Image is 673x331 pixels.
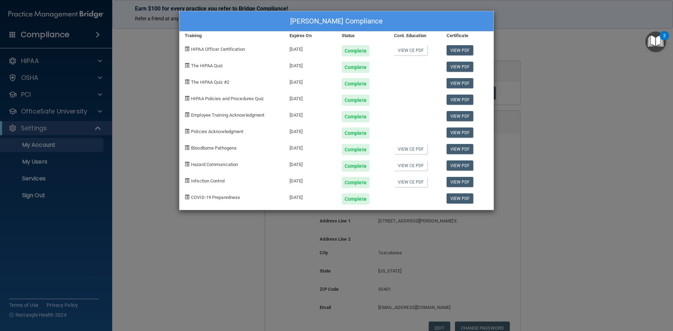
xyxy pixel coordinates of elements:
[342,111,369,122] div: Complete
[284,139,336,155] div: [DATE]
[342,78,369,89] div: Complete
[441,32,494,40] div: Certificate
[284,40,336,56] div: [DATE]
[191,63,223,68] span: The HIPAA Quiz
[284,56,336,73] div: [DATE]
[394,160,427,171] a: View CE PDF
[284,89,336,106] div: [DATE]
[645,32,666,52] button: Open Resource Center, 2 new notifications
[191,162,238,167] span: Hazard Communication
[447,127,474,138] a: View PDF
[336,32,389,40] div: Status
[447,111,474,121] a: View PDF
[284,155,336,172] div: [DATE]
[284,122,336,139] div: [DATE]
[191,112,264,118] span: Employee Training Acknowledgment
[191,80,229,85] span: The HIPAA Quiz #2
[389,32,441,40] div: Cont. Education
[191,96,264,101] span: HIPAA Policies and Procedures Quiz
[191,195,240,200] span: COVID-19 Preparedness
[179,11,494,32] div: [PERSON_NAME] Compliance
[447,193,474,204] a: View PDF
[447,95,474,105] a: View PDF
[394,144,427,154] a: View CE PDF
[342,45,369,56] div: Complete
[191,129,243,134] span: Policies Acknowledgment
[342,160,369,172] div: Complete
[284,188,336,205] div: [DATE]
[191,178,225,184] span: Infection Control
[342,127,369,139] div: Complete
[447,177,474,187] a: View PDF
[447,45,474,55] a: View PDF
[191,145,237,151] span: Bloodborne Pathogens
[284,73,336,89] div: [DATE]
[284,32,336,40] div: Expires On
[179,32,284,40] div: Training
[342,144,369,155] div: Complete
[342,193,369,205] div: Complete
[284,172,336,188] div: [DATE]
[447,160,474,171] a: View PDF
[394,45,427,55] a: View CE PDF
[342,177,369,188] div: Complete
[663,36,666,45] div: 2
[284,106,336,122] div: [DATE]
[447,78,474,88] a: View PDF
[342,62,369,73] div: Complete
[394,177,427,187] a: View CE PDF
[342,95,369,106] div: Complete
[447,62,474,72] a: View PDF
[191,47,245,52] span: HIPAA Officer Certification
[447,144,474,154] a: View PDF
